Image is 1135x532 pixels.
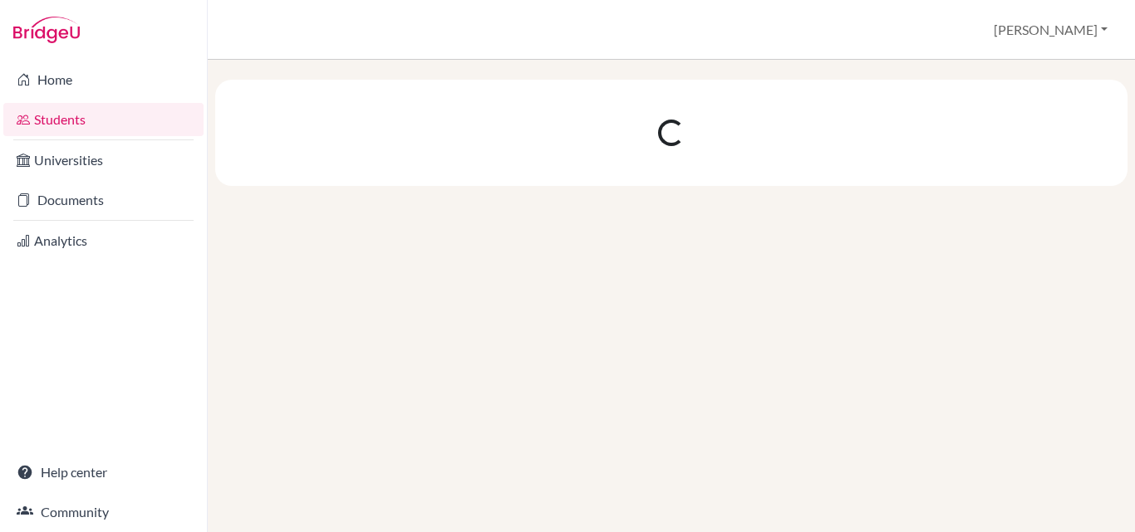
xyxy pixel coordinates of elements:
a: Universities [3,144,204,177]
a: Analytics [3,224,204,257]
a: Community [3,495,204,529]
a: Home [3,63,204,96]
a: Documents [3,183,204,217]
a: Students [3,103,204,136]
button: [PERSON_NAME] [986,14,1115,46]
a: Help center [3,456,204,489]
img: Bridge-U [13,17,80,43]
